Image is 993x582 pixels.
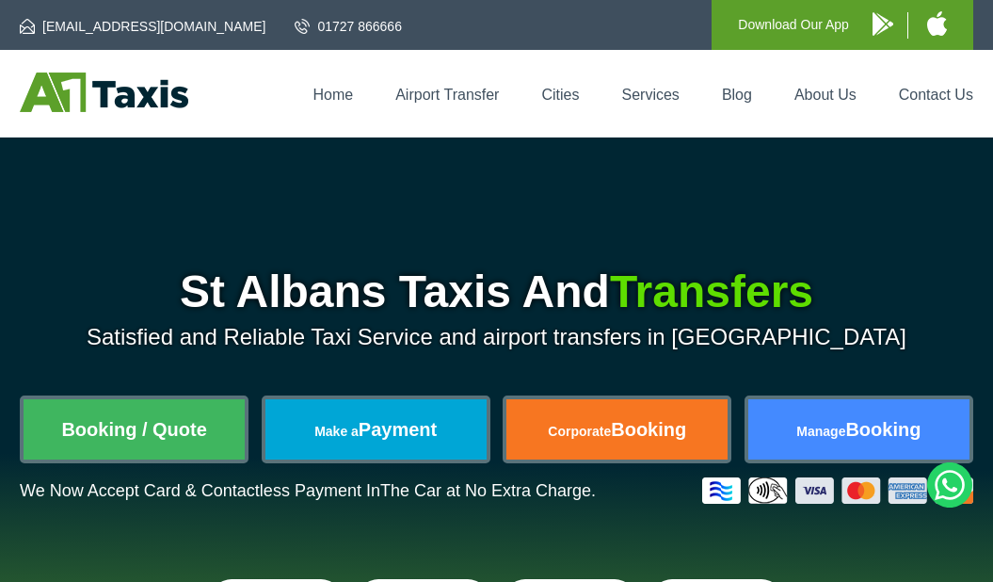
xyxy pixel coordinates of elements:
p: Satisfied and Reliable Taxi Service and airport transfers in [GEOGRAPHIC_DATA] [20,324,973,350]
img: Credit And Debit Cards [702,477,973,504]
a: Contact Us [899,87,973,103]
img: A1 Taxis Android App [873,12,893,36]
p: We Now Accept Card & Contactless Payment In [20,481,596,501]
a: CorporateBooking [506,399,728,460]
a: Home [312,87,353,103]
span: Transfers [610,267,813,316]
a: About Us [794,87,857,103]
span: The Car at No Extra Charge. [380,481,596,500]
a: Airport Transfer [395,87,499,103]
span: Corporate [548,424,611,439]
h1: St Albans Taxis And [20,269,973,315]
a: Booking / Quote [24,399,245,460]
span: Manage [796,424,845,439]
a: Cities [541,87,579,103]
a: 01727 866666 [295,17,402,36]
img: A1 Taxis iPhone App [927,11,947,36]
img: A1 Taxis St Albans LTD [20,73,188,112]
a: [EMAIL_ADDRESS][DOMAIN_NAME] [20,17,265,36]
a: ManageBooking [748,399,969,460]
a: Blog [722,87,752,103]
a: Make aPayment [265,399,487,460]
p: Download Our App [738,13,849,37]
span: Make a [314,424,359,439]
a: Services [622,87,680,103]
